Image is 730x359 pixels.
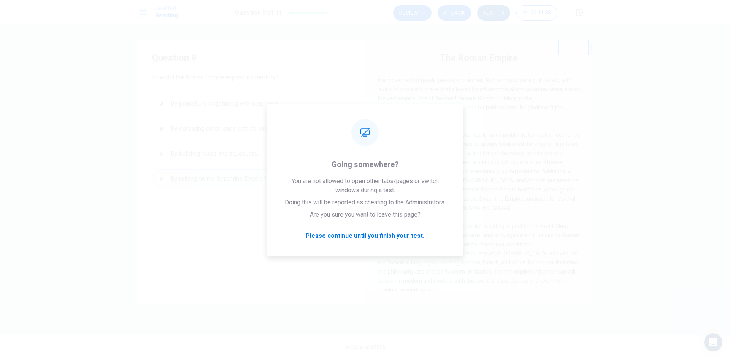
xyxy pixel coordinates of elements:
[171,149,258,158] span: By building roads and aqueducts.
[152,169,350,188] button: DBy relying on the Byzantine Empire for protection.
[171,99,280,108] span: By peacefully negotiating with neighbors.
[152,73,350,82] span: How did the Roman Empire expand its territory?
[156,123,168,135] div: B
[156,173,168,185] div: D
[152,94,350,113] button: ABy peacefully negotiating with neighbors.
[477,5,510,21] button: Next
[152,119,350,138] button: BBy defeating other lands with its strong army.
[393,5,432,21] button: Review
[530,10,551,16] span: 00:11:38
[516,5,557,21] button: 00:11:38
[155,6,178,11] span: Level Test
[378,221,390,234] div: 5
[378,132,579,211] span: However, the Roman Empire eventually faced problems. Corruption, economic troubles, and invasions...
[440,52,517,64] h4: The Roman Empire
[156,98,168,110] div: A
[156,148,168,160] div: C
[171,124,290,133] span: By defeating other lands with its strong army.
[152,144,350,163] button: CBy building roads and aqueducts.
[152,52,350,64] h4: Question 9
[378,130,390,142] div: 4
[704,333,722,351] div: Open Intercom Messenger
[378,41,580,120] span: The [DEMOGRAPHIC_DATA] also made important advances in architecture and engineering. They built l...
[235,8,282,17] h1: Question 9 of 11
[438,5,471,21] button: Back
[378,223,579,293] span: Despite its fall, the Roman Empire left a lasting impact on the world. Many modern governments, l...
[171,174,302,183] span: By relying on the Byzantine Empire for protection.
[155,11,178,20] h1: Reading
[344,344,386,350] span: © Copyright 2025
